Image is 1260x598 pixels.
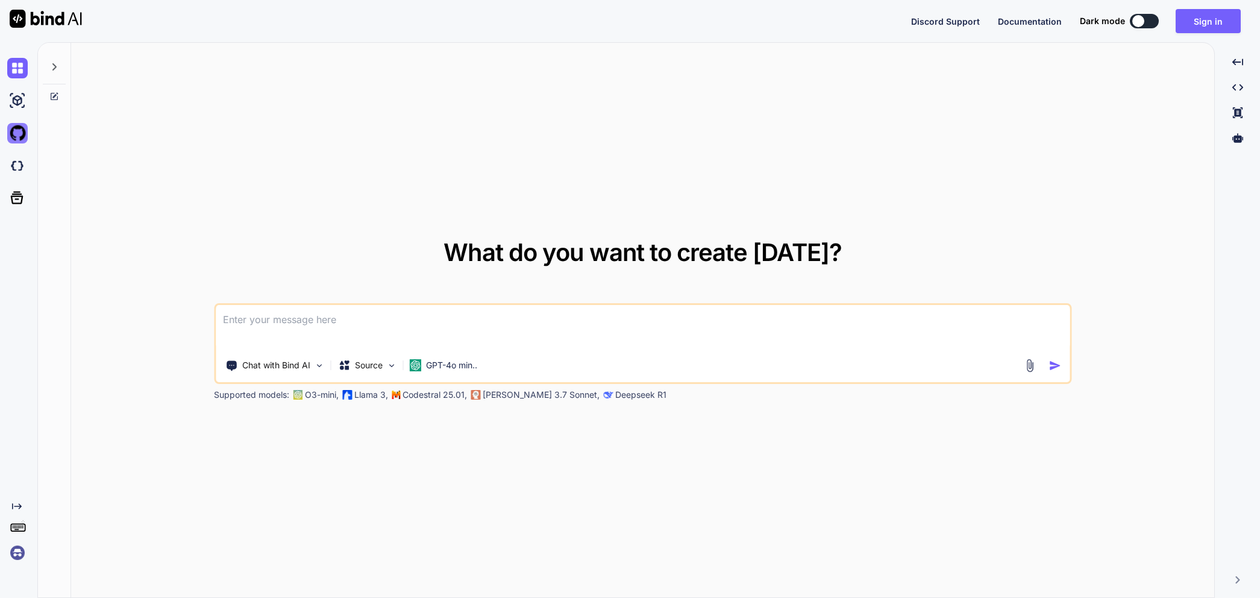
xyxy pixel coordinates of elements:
img: darkCloudIdeIcon [7,156,28,176]
img: chat [7,58,28,78]
span: What do you want to create [DATE]? [444,238,842,267]
p: GPT-4o min.. [426,359,477,371]
img: GPT-4 [293,390,302,400]
p: Codestral 25.01, [403,389,467,401]
span: Discord Support [911,16,980,27]
img: Bind AI [10,10,82,28]
span: Documentation [998,16,1062,27]
p: Chat with Bind AI [242,359,310,371]
span: Dark mode [1080,15,1125,27]
p: Llama 3, [354,389,388,401]
img: icon [1048,359,1061,372]
button: Sign in [1176,9,1241,33]
img: claude [603,390,613,400]
img: GPT-4o mini [409,359,421,371]
p: Source [355,359,383,371]
img: Llama2 [342,390,352,400]
button: Discord Support [911,15,980,28]
p: [PERSON_NAME] 3.7 Sonnet, [483,389,600,401]
p: Deepseek R1 [615,389,666,401]
img: Pick Models [386,360,396,371]
img: Pick Tools [314,360,324,371]
img: attachment [1023,359,1036,373]
img: Mistral-AI [392,391,400,399]
p: Supported models: [214,389,289,401]
img: claude [471,390,480,400]
img: githubLight [7,123,28,143]
img: ai-studio [7,90,28,111]
img: signin [7,543,28,563]
p: O3-mini, [305,389,339,401]
button: Documentation [998,15,1062,28]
